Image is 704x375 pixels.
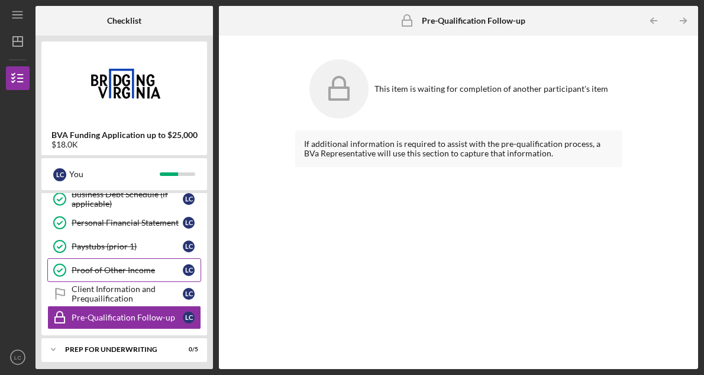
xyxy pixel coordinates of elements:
div: This item is waiting for completion of another participant's item [374,84,608,94]
div: Pre-Qualification Follow-up [72,313,183,322]
div: Prep for Underwriting [65,346,169,353]
a: Pre-Qualification Follow-upLC [47,306,201,329]
a: Business Debt Schedule (if applicable)LC [47,187,201,211]
div: Business Debt Schedule (if applicable) [72,190,183,209]
div: 0 / 5 [177,346,198,353]
div: L C [183,264,195,276]
div: You [69,164,160,184]
div: $18.0K [51,140,198,149]
div: L C [183,217,195,229]
b: BVA Funding Application up to $25,000 [51,130,198,140]
div: Paystubs (prior 1) [72,242,183,251]
div: Client Information and Prequailification [72,284,183,303]
a: Client Information and PrequailificationLC [47,282,201,306]
b: Pre-Qualification Follow-up [422,16,525,25]
div: L C [183,241,195,252]
text: LC [14,354,21,361]
div: Personal Financial Statement [72,218,183,227]
div: L C [53,168,66,181]
a: Personal Financial StatementLC [47,211,201,235]
div: L C [183,288,195,300]
img: Product logo [41,47,207,118]
div: L C [183,312,195,323]
b: Checklist [107,16,141,25]
button: LC [6,345,30,369]
a: Paystubs (prior 1)LC [47,235,201,258]
div: If additional information is required to assist with the pre-qualification process, a BVa Represe... [304,139,613,158]
div: L C [183,193,195,205]
div: Proof of Other Income [72,265,183,275]
a: Proof of Other IncomeLC [47,258,201,282]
